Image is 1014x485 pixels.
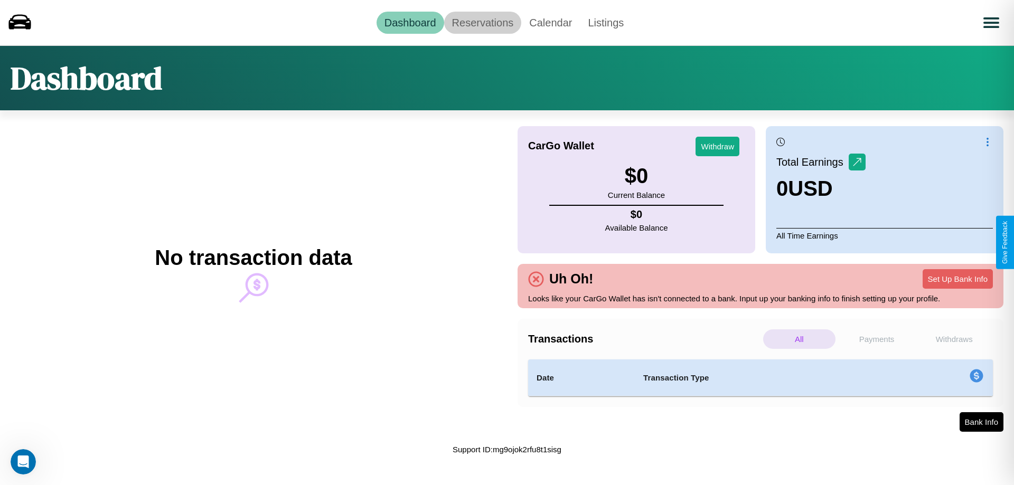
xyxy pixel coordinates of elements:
button: Set Up Bank Info [923,269,993,289]
h1: Dashboard [11,56,162,100]
h4: Transaction Type [643,372,883,384]
div: Give Feedback [1001,221,1009,264]
p: Current Balance [608,188,665,202]
a: Reservations [444,12,522,34]
p: Support ID: mg9ojok2rfu8t1sisg [453,442,561,457]
a: Dashboard [377,12,444,34]
a: Calendar [521,12,580,34]
h4: CarGo Wallet [528,140,594,152]
p: Total Earnings [776,153,849,172]
p: Payments [841,329,913,349]
button: Bank Info [960,412,1003,432]
h4: Uh Oh! [544,271,598,287]
h2: No transaction data [155,246,352,270]
button: Open menu [977,8,1006,37]
h4: $ 0 [605,208,668,221]
p: Withdraws [918,329,990,349]
p: All [763,329,835,349]
h4: Transactions [528,333,760,345]
p: Looks like your CarGo Wallet has isn't connected to a bank. Input up your banking info to finish ... [528,291,993,306]
h4: Date [537,372,626,384]
a: Listings [580,12,632,34]
p: Available Balance [605,221,668,235]
h3: $ 0 [608,164,665,188]
button: Withdraw [696,137,739,156]
iframe: Intercom live chat [11,449,36,474]
h3: 0 USD [776,177,866,201]
p: All Time Earnings [776,228,993,243]
table: simple table [528,359,993,396]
